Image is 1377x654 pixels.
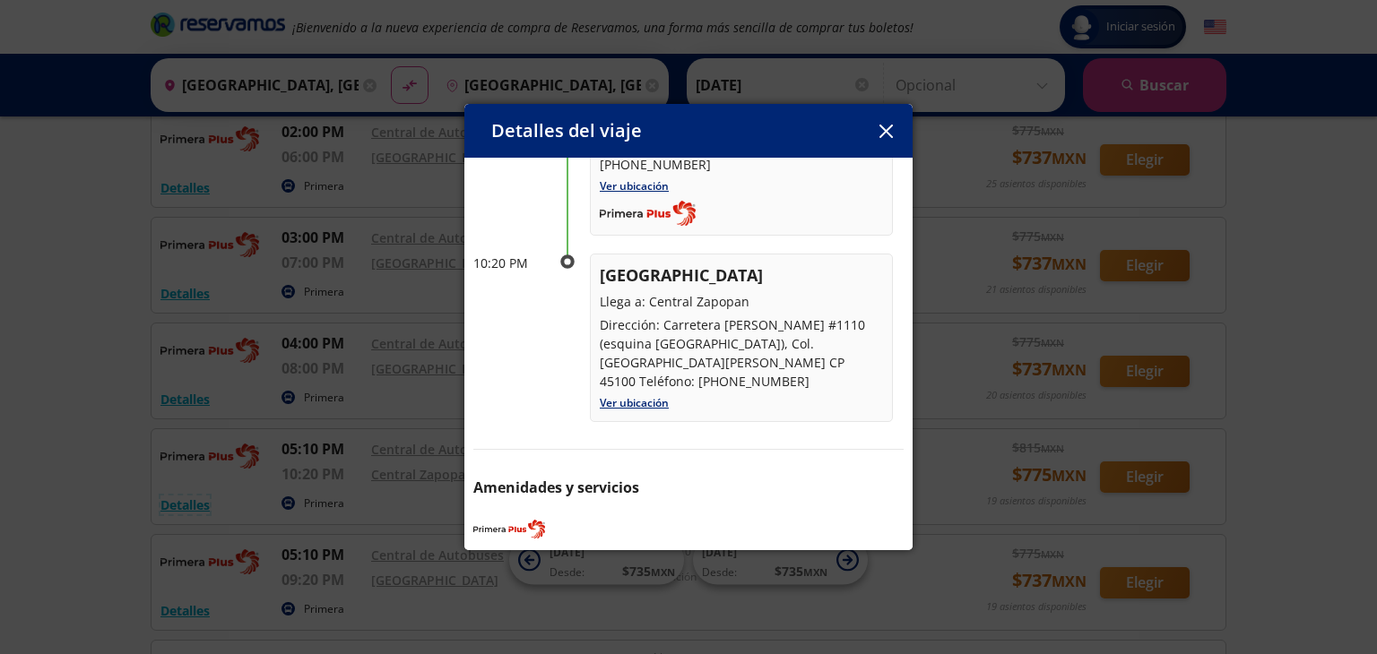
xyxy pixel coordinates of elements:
[491,117,642,144] p: Detalles del viaje
[600,292,883,311] p: Llega a: Central Zapopan
[473,516,545,543] img: PRIMERA PLUS
[473,254,545,272] p: 10:20 PM
[600,315,883,391] p: Dirección: Carretera [PERSON_NAME] #1110 (esquina [GEOGRAPHIC_DATA]), Col. [GEOGRAPHIC_DATA][PERS...
[600,178,669,194] a: Ver ubicación
[473,477,904,498] p: Amenidades y servicios
[600,395,669,410] a: Ver ubicación
[600,201,696,226] img: Completo_color__1_.png
[600,263,883,288] p: [GEOGRAPHIC_DATA]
